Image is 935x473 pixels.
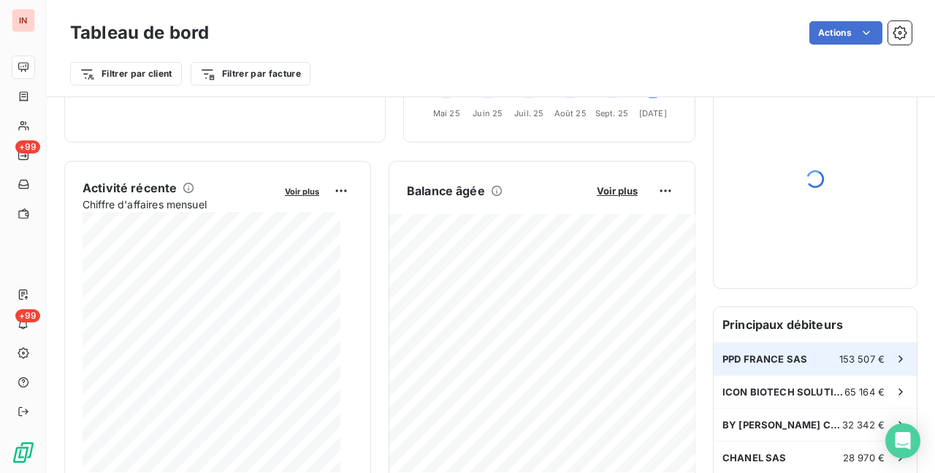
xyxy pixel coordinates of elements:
[433,108,460,118] tspan: Mai 25
[714,307,917,342] h6: Principaux débiteurs
[280,184,324,197] button: Voir plus
[592,184,642,197] button: Voir plus
[722,386,844,398] span: ICON BIOTECH SOLUTION
[12,9,35,32] div: IN
[83,197,275,212] span: Chiffre d'affaires mensuel
[15,140,40,154] span: +99
[15,309,40,322] span: +99
[839,353,885,365] span: 153 507 €
[407,182,485,200] h6: Balance âgée
[83,179,177,197] h6: Activité récente
[595,108,628,118] tspan: Sept. 25
[722,419,842,431] span: BY [PERSON_NAME] COMPANIES
[722,353,807,365] span: PPD FRANCE SAS
[191,62,310,86] button: Filtrer par facture
[722,452,787,463] span: CHANEL SAS
[809,21,882,45] button: Actions
[12,441,35,464] img: Logo LeanPay
[285,186,319,197] span: Voir plus
[554,108,587,118] tspan: Août 25
[842,419,885,431] span: 32 342 €
[70,20,209,46] h3: Tableau de bord
[597,185,638,197] span: Voir plus
[473,108,503,118] tspan: Juin 25
[514,108,543,118] tspan: Juil. 25
[639,108,667,118] tspan: [DATE]
[70,62,182,86] button: Filtrer par client
[885,423,920,458] div: Open Intercom Messenger
[844,386,885,398] span: 65 164 €
[843,452,885,463] span: 28 970 €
